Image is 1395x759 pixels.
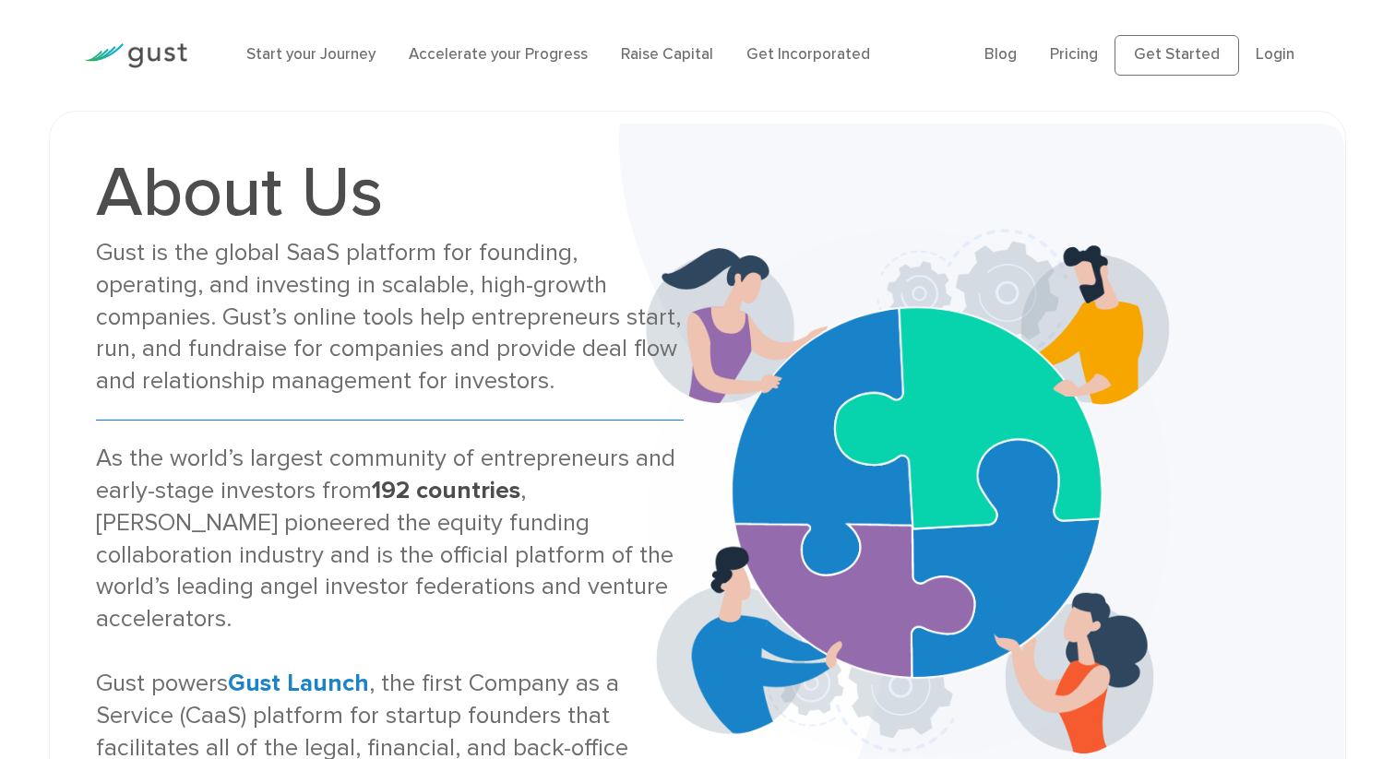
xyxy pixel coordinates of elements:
strong: 192 countries [372,476,520,504]
a: Gust Launch [228,669,369,697]
a: Get Started [1115,35,1239,76]
img: Gust Logo [84,43,187,68]
a: Blog [984,45,1017,64]
a: Login [1256,45,1294,64]
a: Start your Journey [246,45,376,64]
a: Get Incorporated [746,45,870,64]
a: Pricing [1050,45,1098,64]
h1: About Us [96,158,684,228]
a: Raise Capital [621,45,713,64]
a: Accelerate your Progress [409,45,588,64]
div: Gust is the global SaaS platform for founding, operating, and investing in scalable, high-growth ... [96,237,684,397]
